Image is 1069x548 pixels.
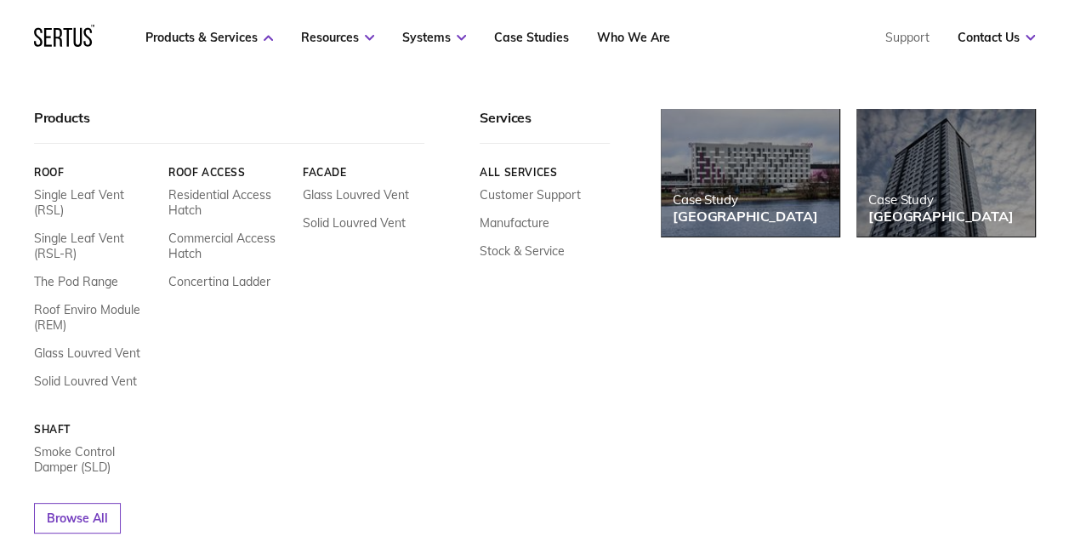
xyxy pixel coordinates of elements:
a: Stock & Service [480,243,565,259]
a: Roof Enviro Module (REM) [34,302,156,333]
a: Solid Louvred Vent [34,374,137,389]
a: Single Leaf Vent (RSL) [34,187,156,218]
a: Roof [34,166,156,179]
a: Manufacture [480,215,549,231]
div: Services [480,109,610,144]
div: [GEOGRAPHIC_DATA] [673,208,817,225]
a: Systems [402,30,466,45]
a: The Pod Range [34,274,118,289]
a: Smoke Control Damper (SLD) [34,444,156,475]
a: Residential Access Hatch [168,187,290,218]
a: Case Study[GEOGRAPHIC_DATA] [661,109,839,237]
a: Shaft [34,423,156,436]
a: Roof Access [168,166,290,179]
a: Single Leaf Vent (RSL-R) [34,231,156,261]
iframe: Chat Widget [763,351,1069,548]
a: Resources [301,30,374,45]
a: Who We Are [597,30,670,45]
div: [GEOGRAPHIC_DATA] [868,208,1013,225]
a: Glass Louvred Vent [303,187,409,203]
a: Support [885,30,930,45]
a: Contact Us [958,30,1035,45]
a: Solid Louvred Vent [303,215,406,231]
div: Case Study [868,191,1013,208]
a: Products & Services [145,30,273,45]
a: Facade [303,166,424,179]
div: Case Study [673,191,817,208]
a: Commercial Access Hatch [168,231,290,261]
a: Case Study[GEOGRAPHIC_DATA] [856,109,1035,237]
a: Customer Support [480,187,581,203]
a: Case Studies [494,30,569,45]
a: All services [480,166,610,179]
div: Products [34,109,424,144]
a: Concertina Ladder [168,274,270,289]
a: Glass Louvred Vent [34,345,140,361]
a: Browse All [34,503,121,534]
